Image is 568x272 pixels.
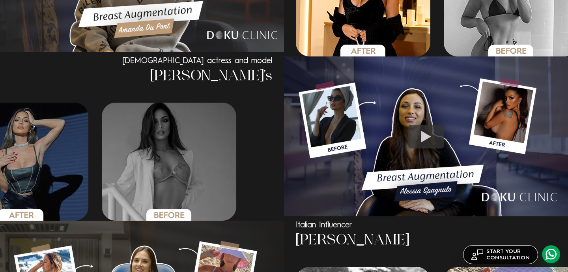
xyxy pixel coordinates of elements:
img: alessia_3_b.png [102,103,237,221]
span: Italian Influencer [296,221,352,229]
span: [DEMOGRAPHIC_DATA] actress and model [122,57,272,65]
img: kapak_n2.jpg [284,56,568,216]
a: START YOURCONSULTATION [463,245,538,264]
div: 6 / 6 [101,103,237,221]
